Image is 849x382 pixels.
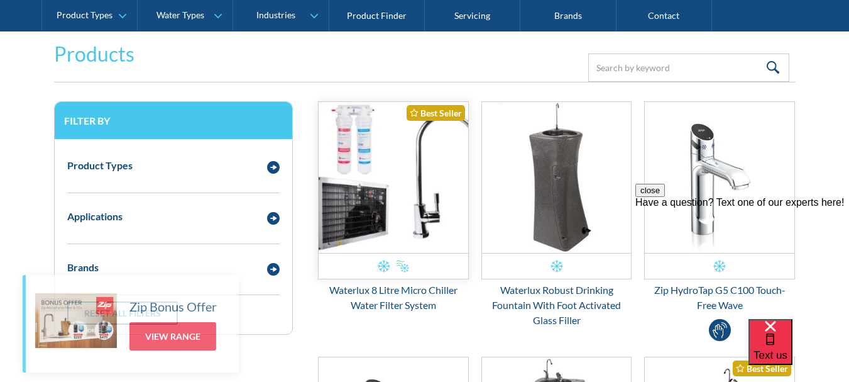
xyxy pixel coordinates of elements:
[482,102,632,253] img: Waterlux Robust Drinking Fountain With Foot Activated Glass Filler
[635,184,849,335] iframe: podium webchat widget prompt
[748,319,849,382] iframe: podium webchat widget bubble
[64,115,283,126] h3: Filter by
[54,39,134,69] h2: Products
[57,10,112,21] div: Product Types
[129,322,216,351] a: View Range
[67,158,133,173] div: Product Types
[481,283,632,328] div: Waterlux Robust Drinking Fountain With Foot Activated Glass Filler
[129,297,217,316] h5: Zip Bonus Offer
[645,102,794,253] img: Zip HydroTap G5 C100 Touch-Free Wave
[67,260,99,275] div: Brands
[407,105,465,121] div: Best Seller
[318,101,469,313] a: Waterlux 8 Litre Micro Chiller Water Filter SystemBest SellerWaterlux 8 Litre Micro Chiller Water...
[733,361,791,376] div: Best Seller
[481,101,632,328] a: Waterlux Robust Drinking Fountain With Foot Activated Glass FillerWaterlux Robust Drinking Founta...
[318,283,469,313] div: Waterlux 8 Litre Micro Chiller Water Filter System
[35,293,117,348] img: Zip Bonus Offer
[644,101,795,313] a: Zip HydroTap G5 C100 Touch-Free WaveZip HydroTap G5 C100 Touch-Free Wave
[588,53,789,82] input: Search by keyword
[319,102,468,253] img: Waterlux 8 Litre Micro Chiller Water Filter System
[256,10,295,21] div: Industries
[156,10,204,21] div: Water Types
[67,209,123,224] div: Applications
